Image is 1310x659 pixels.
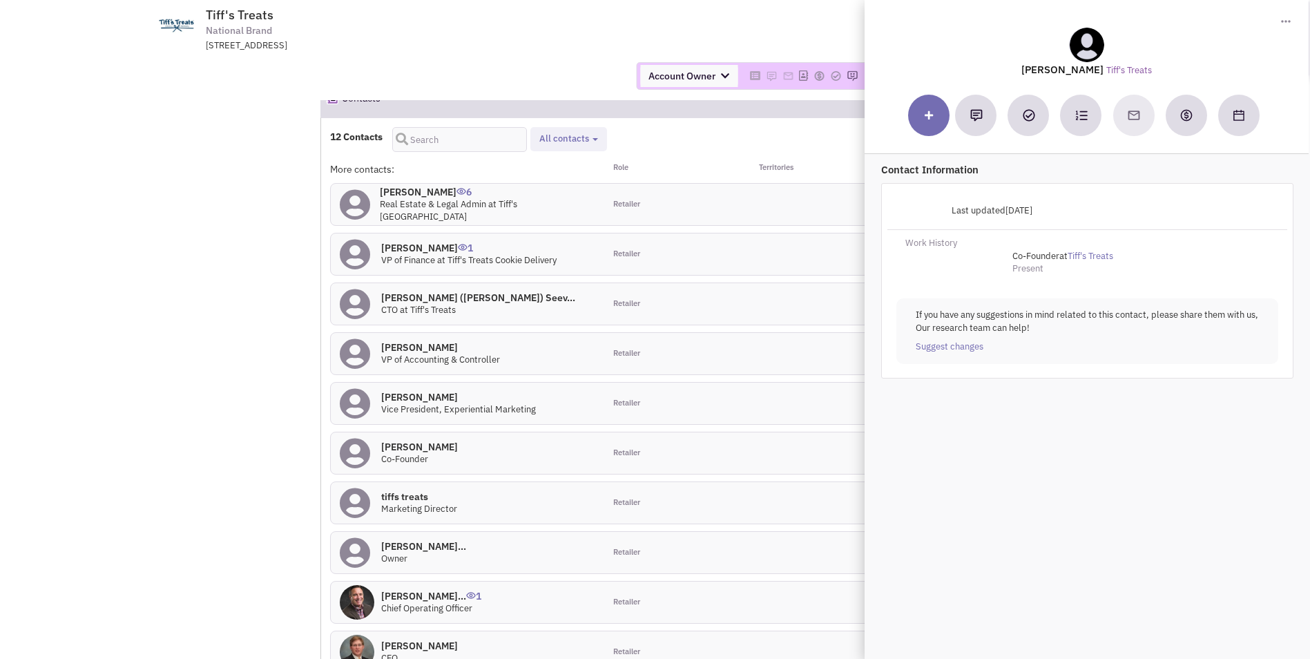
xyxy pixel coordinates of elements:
span: Co-Founder [1012,250,1059,262]
span: Retailer [613,647,640,658]
button: All contacts [535,132,602,146]
img: Schedule a Meeting [1233,110,1244,121]
span: Real Estate & Legal Admin at Tiff's [GEOGRAPHIC_DATA] [380,198,517,223]
span: Account Owner [640,65,738,87]
div: Last updated [896,198,1041,224]
img: icon-UserInteraction.png [466,592,476,599]
lable: [PERSON_NAME] [1022,63,1104,76]
span: CTO at Tiff's Treats [381,304,456,316]
img: icon-UserInteraction.png [456,188,466,195]
img: Add a Task [1023,109,1035,122]
span: Retailer [613,448,640,459]
h4: [PERSON_NAME] ([PERSON_NAME]) Seev... [381,292,575,304]
div: Territories [741,162,878,176]
div: [STREET_ADDRESS] [206,39,566,52]
span: Vice President, Experiential Marketing [381,403,536,415]
h2: Contacts [342,86,381,117]
h4: [PERSON_NAME] [381,341,500,354]
span: Tiff's Treats [206,7,273,23]
img: Please add to your accounts [830,70,841,82]
span: Present [1012,262,1043,274]
img: Create a deal [1179,108,1193,122]
span: 1 [466,580,481,602]
span: Chief Operating Officer [381,602,472,614]
div: Work History [896,237,1023,250]
span: Retailer [613,199,640,210]
h4: tiffs treats [381,490,457,503]
img: Please add to your accounts [847,70,858,82]
img: x1b0lmI0R0KnMrojaihIMQ.jpg [340,585,374,620]
span: National Brand [206,23,272,38]
span: 6 [456,175,472,198]
img: Subscribe to a cadence [1075,109,1088,122]
h4: [PERSON_NAME] [380,186,595,198]
h4: [PERSON_NAME] [381,242,557,254]
div: Role [604,162,741,176]
img: Please add to your accounts [766,70,777,82]
img: Add a note [970,109,983,122]
span: Marketing Director [381,503,457,515]
span: Retailer [613,547,640,558]
h4: [PERSON_NAME]... [381,540,466,553]
span: Co-Founder [381,453,428,465]
span: All contacts [539,133,589,144]
img: Please add to your accounts [782,70,793,82]
a: Tiff's Treats [1106,64,1152,77]
img: teammate.png [1070,28,1104,62]
p: Contact Information [881,162,1293,177]
span: Retailer [613,298,640,309]
span: VP of Finance at Tiff's Treats Cookie Delivery [381,254,557,266]
span: 1 [458,231,473,254]
div: More contacts: [330,162,604,176]
span: VP of Accounting & Controller [381,354,500,365]
a: Tiff's Treats [1068,250,1113,263]
span: at [1012,250,1113,262]
span: Owner [381,553,407,564]
h4: [PERSON_NAME] [381,640,458,652]
h4: 12 Contacts [330,131,383,143]
span: [DATE] [1005,204,1032,216]
span: Retailer [613,249,640,260]
span: Retailer [613,398,640,409]
input: Search [392,127,527,152]
a: Suggest changes [916,341,983,354]
span: Retailer [613,497,640,508]
span: Retailer [613,348,640,359]
img: Please add to your accounts [813,70,825,82]
h4: [PERSON_NAME] [381,441,458,453]
h4: [PERSON_NAME]... [381,590,481,602]
span: Retailer [613,597,640,608]
img: icon-UserInteraction.png [458,244,468,251]
p: If you have any suggestions in mind related to this contact, please share them with us, Our resea... [916,309,1259,334]
h4: [PERSON_NAME] [381,391,536,403]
